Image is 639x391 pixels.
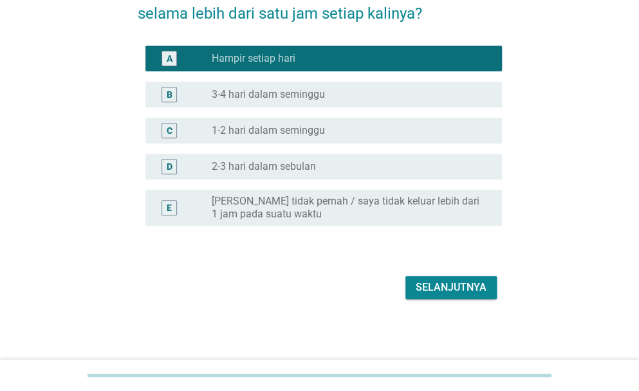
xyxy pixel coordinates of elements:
[212,124,325,137] label: 1-2 hari dalam seminggu
[167,51,172,65] div: A
[416,280,486,295] div: Selanjutnya
[212,195,481,221] label: [PERSON_NAME] tidak pernah / saya tidak keluar lebih dari 1 jam pada suatu waktu
[212,160,316,173] label: 2-3 hari dalam sebulan
[405,276,497,299] button: Selanjutnya
[212,88,325,101] label: 3-4 hari dalam seminggu
[212,52,295,65] label: Hampir setiap hari
[167,123,172,137] div: C
[167,159,172,173] div: D
[167,87,172,101] div: B
[167,201,172,214] div: E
